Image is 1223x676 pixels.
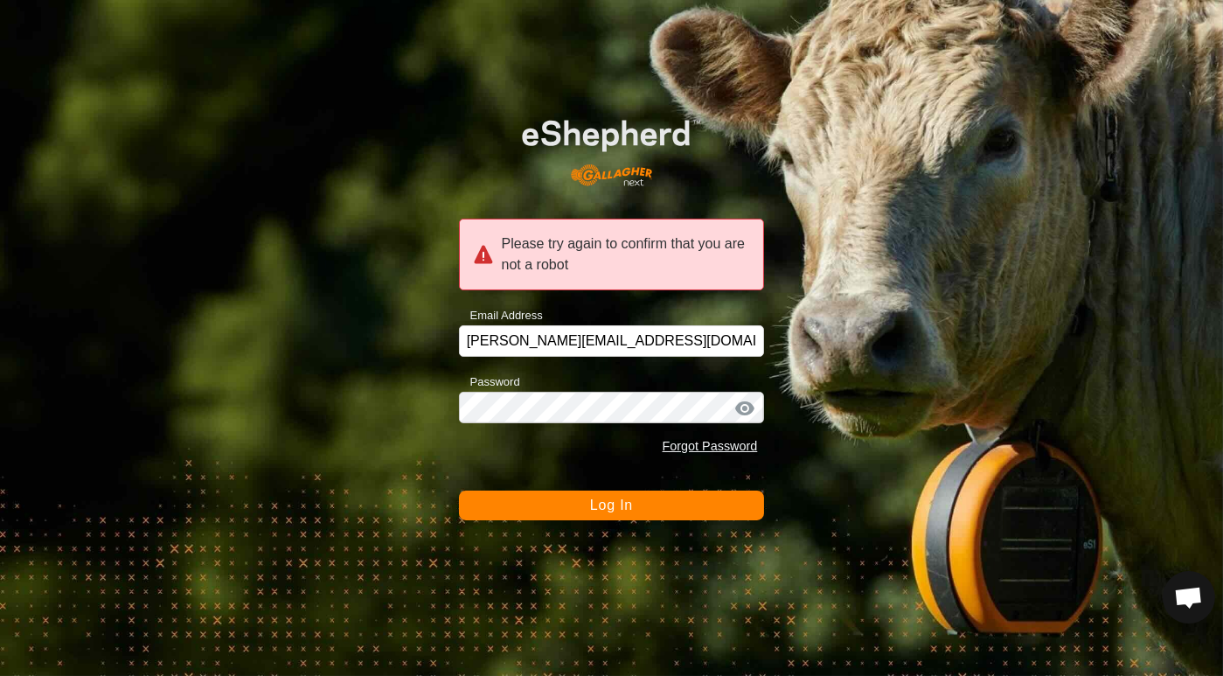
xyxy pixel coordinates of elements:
input: Email Address [459,325,765,357]
span: Log In [590,498,633,512]
label: Email Address [459,307,543,324]
div: Open chat [1163,571,1215,624]
div: Please try again to confirm that you are not a robot [459,219,765,290]
img: E-shepherd Logo [490,94,734,199]
a: Forgot Password [663,439,758,453]
button: Log In [459,491,765,520]
label: Password [459,373,520,391]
